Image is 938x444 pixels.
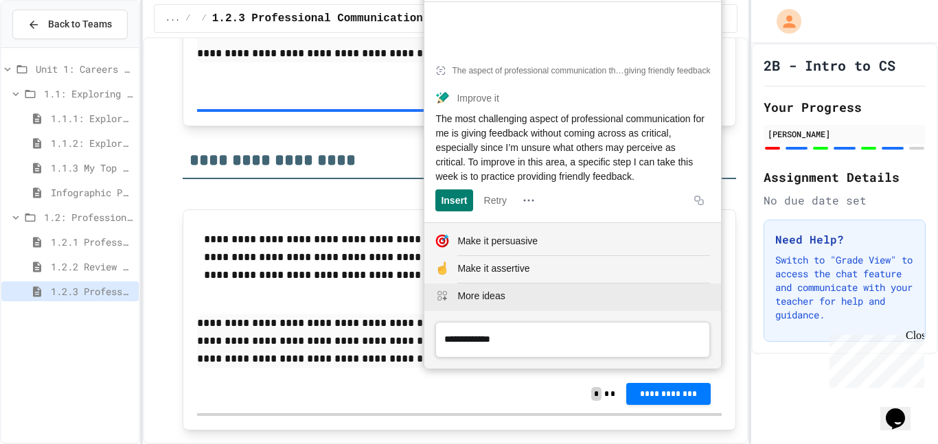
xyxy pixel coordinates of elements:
[51,284,133,299] span: 1.2.3 Professional Communication Challenge
[764,192,926,209] div: No due date set
[197,314,722,368] div: To enrich screen reader interactions, please activate Accessibility in Grammarly extension settings
[48,17,112,32] span: Back to Teams
[51,136,133,150] span: 1.1.2: Exploring CS Careers - Review
[880,389,924,430] iframe: chat widget
[51,235,133,249] span: 1.2.1 Professional Communication
[764,167,926,187] h2: Assignment Details
[775,253,914,322] p: Switch to "Grade View" to access the chat feature and communicate with your teacher for help and ...
[212,10,489,27] span: 1.2.3 Professional Communication Challenge
[36,62,133,76] span: Unit 1: Careers & Professionalism
[51,185,133,200] span: Infographic Project: Your favorite CS
[764,97,926,117] h2: Your Progress
[5,5,95,87] div: Chat with us now!Close
[165,13,181,24] span: ...
[764,56,895,75] h1: 2B - Intro to CS
[762,5,805,37] div: My Account
[12,10,128,39] button: Back to Teams
[202,13,207,24] span: /
[51,259,133,274] span: 1.2.2 Review - Professional Communication
[185,13,190,24] span: /
[44,86,133,101] span: 1.1: Exploring CS Careers
[824,329,924,388] iframe: chat widget
[768,128,922,140] div: [PERSON_NAME]
[51,161,133,175] span: 1.1.3 My Top 3 CS Careers!
[44,210,133,224] span: 1.2: Professional Communication
[51,111,133,126] span: 1.1.1: Exploring CS Careers
[775,231,914,248] h3: Need Help?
